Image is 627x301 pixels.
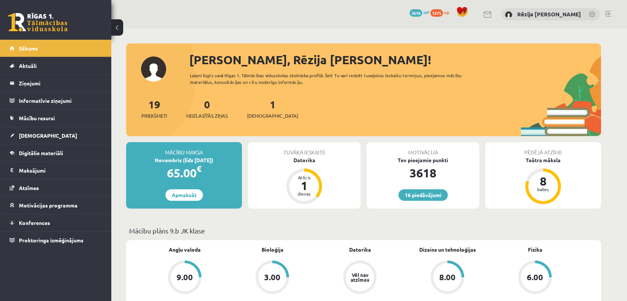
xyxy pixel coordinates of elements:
a: Dizains un tehnoloģijas [419,246,476,253]
legend: Maksājumi [19,162,102,179]
div: Tev pieejamie punkti [367,156,479,164]
a: Bioloģija [262,246,283,253]
div: balles [532,187,554,192]
span: 1275 [430,9,443,17]
a: Atzīmes [10,179,102,196]
span: € [197,163,201,174]
div: Pēdējā atzīme [485,142,601,156]
div: 3.00 [264,273,280,281]
a: Fizika [528,246,542,253]
span: Aktuāli [19,62,37,69]
a: 1275 xp [430,9,453,15]
div: 8 [532,175,554,187]
a: 3.00 [229,261,316,295]
div: Motivācija [367,142,479,156]
div: dienas [293,192,315,196]
div: Laipni lūgts savā Rīgas 1. Tālmācības vidusskolas skolnieka profilā. Šeit Tu vari redzēt tuvojošo... [190,72,475,85]
a: Rēzija [PERSON_NAME] [517,10,581,18]
a: Informatīvie ziņojumi [10,92,102,109]
img: Rēzija Anna Zeniņa [505,11,512,19]
span: Konferences [19,219,50,226]
span: [DEMOGRAPHIC_DATA] [19,132,77,139]
a: Datorika Atlicis 1 dienas [248,156,361,205]
span: Sākums [19,45,38,52]
span: Neizlasītās ziņas [186,112,228,120]
a: 1[DEMOGRAPHIC_DATA] [247,98,298,120]
div: Datorika [248,156,361,164]
a: Teātra māksla 8 balles [485,156,601,205]
a: Ziņojumi [10,75,102,92]
a: 8.00 [404,261,491,295]
a: 9.00 [141,261,229,295]
legend: Ziņojumi [19,75,102,92]
span: Mācību resursi [19,115,55,121]
a: 19Priekšmeti [141,98,167,120]
div: Teātra māksla [485,156,601,164]
a: Datorika [349,246,371,253]
span: 3618 [410,9,422,17]
span: Motivācijas programma [19,202,78,209]
div: 3618 [367,164,479,182]
a: Konferences [10,214,102,231]
a: Aktuāli [10,57,102,74]
div: 65.00 [126,164,242,182]
a: [DEMOGRAPHIC_DATA] [10,127,102,144]
div: Tuvākā ieskaite [248,142,361,156]
p: Mācību plāns 9.b JK klase [129,226,598,236]
span: Proktoringa izmēģinājums [19,237,83,243]
a: 0Neizlasītās ziņas [186,98,228,120]
div: [PERSON_NAME], Rēzija [PERSON_NAME]! [189,51,601,69]
a: 6.00 [491,261,579,295]
a: Sākums [10,40,102,57]
div: 8.00 [439,273,456,281]
span: Priekšmeti [141,112,167,120]
div: 6.00 [527,273,543,281]
a: Maksājumi [10,162,102,179]
a: Proktoringa izmēģinājums [10,232,102,249]
div: Novembris (līdz [DATE]) [126,156,242,164]
div: Mācību maksa [126,142,242,156]
span: Atzīmes [19,184,39,191]
span: Digitālie materiāli [19,150,63,156]
a: Apmaksāt [165,189,203,201]
div: 1 [293,180,315,192]
a: Rīgas 1. Tālmācības vidusskola [8,13,68,32]
a: Digitālie materiāli [10,144,102,161]
a: Vēl nav atzīmes [316,261,404,295]
a: Mācību resursi [10,109,102,127]
div: 9.00 [177,273,193,281]
span: mP [423,9,429,15]
div: Atlicis [293,175,315,180]
legend: Informatīvie ziņojumi [19,92,102,109]
span: xp [444,9,449,15]
a: Motivācijas programma [10,197,102,214]
span: [DEMOGRAPHIC_DATA] [247,112,298,120]
div: Vēl nav atzīmes [349,272,370,282]
a: 16 piedāvājumi [398,189,448,201]
a: Angļu valoda [169,246,201,253]
a: 3618 mP [410,9,429,15]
